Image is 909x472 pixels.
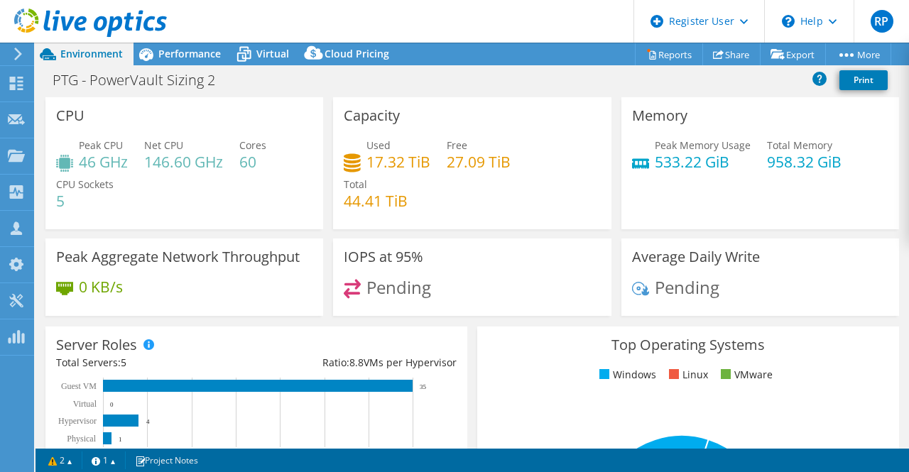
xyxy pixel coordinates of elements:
[447,138,467,152] span: Free
[67,434,96,444] text: Physical
[767,138,832,152] span: Total Memory
[144,138,183,152] span: Net CPU
[839,70,888,90] a: Print
[665,367,708,383] li: Linux
[239,154,266,170] h4: 60
[447,154,511,170] h4: 27.09 TiB
[56,249,300,265] h3: Peak Aggregate Network Throughput
[56,193,114,209] h4: 5
[158,47,221,60] span: Performance
[146,418,150,425] text: 4
[119,436,122,443] text: 1
[61,381,97,391] text: Guest VM
[73,399,97,409] text: Virtual
[256,355,457,371] div: Ratio: VMs per Hypervisor
[655,154,751,170] h4: 533.22 GiB
[782,15,795,28] svg: \n
[110,401,114,408] text: 0
[655,138,751,152] span: Peak Memory Usage
[632,249,760,265] h3: Average Daily Write
[760,43,826,65] a: Export
[239,138,266,152] span: Cores
[635,43,703,65] a: Reports
[56,177,114,191] span: CPU Sockets
[767,154,842,170] h4: 958.32 GiB
[488,337,888,353] h3: Top Operating Systems
[79,279,123,295] h4: 0 KB/s
[46,72,237,88] h1: PTG - PowerVault Sizing 2
[655,275,719,299] span: Pending
[344,177,367,191] span: Total
[871,10,893,33] span: RP
[56,355,256,371] div: Total Servers:
[58,416,97,426] text: Hypervisor
[632,108,687,124] h3: Memory
[144,154,223,170] h4: 146.60 GHz
[325,47,389,60] span: Cloud Pricing
[82,451,126,469] a: 1
[121,356,126,369] span: 5
[60,47,123,60] span: Environment
[344,193,408,209] h4: 44.41 TiB
[366,275,431,299] span: Pending
[702,43,761,65] a: Share
[717,367,773,383] li: VMware
[349,356,364,369] span: 8.8
[596,367,656,383] li: Windows
[366,154,430,170] h4: 17.32 TiB
[344,108,400,124] h3: Capacity
[344,249,423,265] h3: IOPS at 95%
[825,43,891,65] a: More
[56,108,85,124] h3: CPU
[38,451,82,469] a: 2
[420,383,427,390] text: 35
[79,138,123,152] span: Peak CPU
[256,47,289,60] span: Virtual
[366,138,391,152] span: Used
[56,337,137,353] h3: Server Roles
[79,154,128,170] h4: 46 GHz
[125,451,208,469] a: Project Notes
